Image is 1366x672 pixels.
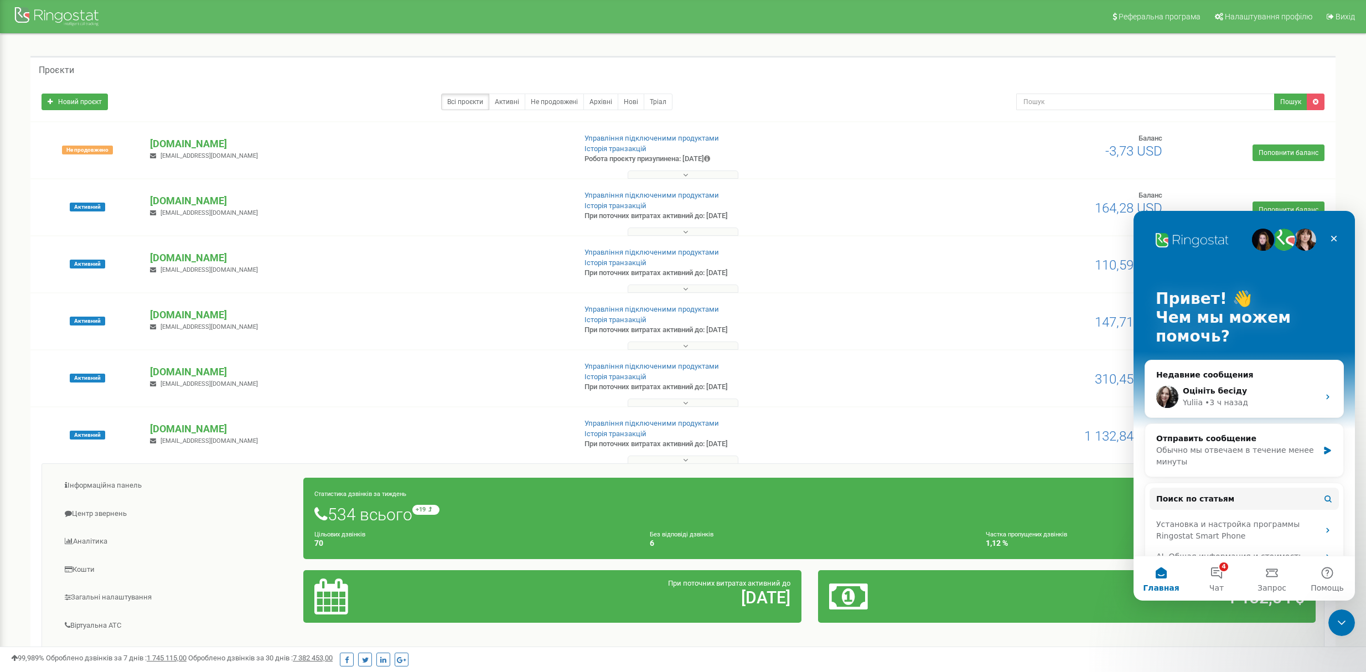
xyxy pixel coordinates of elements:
a: Активні [489,94,525,110]
span: Не продовжено [62,146,113,154]
span: Баланс [1139,134,1162,142]
a: Управління підключеними продуктами [584,191,719,199]
a: Історія транзакцій [584,373,646,381]
p: [DOMAIN_NAME] [150,137,567,151]
button: Пошук [1274,94,1307,110]
a: Історія транзакцій [584,144,646,153]
span: Активний [70,374,105,382]
iframe: Intercom live chat [1328,609,1355,636]
span: 110,59 USD [1095,257,1162,273]
a: Всі проєкти [441,94,489,110]
a: Управління підключеними продуктами [584,248,719,256]
a: Поповнити баланс [1253,144,1324,161]
small: Статистика дзвінків за тиждень [314,490,406,498]
p: При поточних витратах активний до: [DATE] [584,268,893,278]
u: 1 745 115,00 [147,654,187,662]
span: Вихід [1336,12,1355,21]
span: 310,45 USD [1095,371,1162,387]
a: Управління підключеними продуктами [584,134,719,142]
a: Поповнити баланс [1253,201,1324,218]
small: Без відповіді дзвінків [650,531,713,538]
p: Робота проєкту призупинена: [DATE] [584,154,893,164]
a: Управління підключеними продуктами [584,419,719,427]
span: Налаштування профілю [1225,12,1312,21]
h4: 6 [650,539,969,547]
span: 99,989% [11,654,44,662]
a: Віртуальна АТС [50,612,304,639]
span: Активний [70,260,105,268]
span: [EMAIL_ADDRESS][DOMAIN_NAME] [161,266,258,273]
small: Цільових дзвінків [314,531,365,538]
p: При поточних витратах активний до: [DATE] [584,382,893,392]
p: [DOMAIN_NAME] [150,194,567,208]
a: Управління підключеними продуктами [584,362,719,370]
a: Історія транзакцій [584,430,646,438]
a: Нові [618,94,644,110]
h4: 70 [314,539,633,547]
p: [DOMAIN_NAME] [150,308,567,322]
p: При поточних витратах активний до: [DATE] [584,325,893,335]
span: 147,71 USD [1095,314,1162,330]
a: Аналiтика [50,528,304,555]
p: [DOMAIN_NAME] [150,251,567,265]
p: [DOMAIN_NAME] [150,365,567,379]
u: 7 382 453,00 [293,654,333,662]
span: Оброблено дзвінків за 30 днів : [188,654,333,662]
small: +19 [412,505,439,515]
span: Реферальна програма [1119,12,1201,21]
span: Баланс [1139,191,1162,199]
a: Історія транзакцій [584,201,646,210]
a: Управління підключеними продуктами [584,305,719,313]
a: Центр звернень [50,500,304,528]
a: Загальні налаштування [50,584,304,611]
h2: [DATE] [479,588,790,607]
h2: 1 132,84 $ [993,588,1305,607]
span: 1 132,84 USD [1084,428,1162,444]
span: [EMAIL_ADDRESS][DOMAIN_NAME] [161,437,258,444]
a: Не продовжені [525,94,584,110]
a: Інформаційна панель [50,472,304,499]
a: Новий проєкт [42,94,108,110]
span: [EMAIL_ADDRESS][DOMAIN_NAME] [161,380,258,387]
span: 164,28 USD [1095,200,1162,216]
span: [EMAIL_ADDRESS][DOMAIN_NAME] [161,209,258,216]
p: При поточних витратах активний до: [DATE] [584,439,893,449]
span: [EMAIL_ADDRESS][DOMAIN_NAME] [161,152,258,159]
span: При поточних витратах активний до [668,579,790,587]
span: [EMAIL_ADDRESS][DOMAIN_NAME] [161,323,258,330]
input: Пошук [1016,94,1275,110]
a: Кошти [50,556,304,583]
span: Активний [70,203,105,211]
h1: 534 всього [314,505,1305,524]
p: [DOMAIN_NAME] [150,422,567,436]
iframe: Intercom live chat [1134,211,1355,601]
span: -3,73 USD [1105,143,1162,159]
h4: 1,12 % [986,539,1305,547]
h5: Проєкти [39,65,74,75]
a: Історія транзакцій [584,259,646,267]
